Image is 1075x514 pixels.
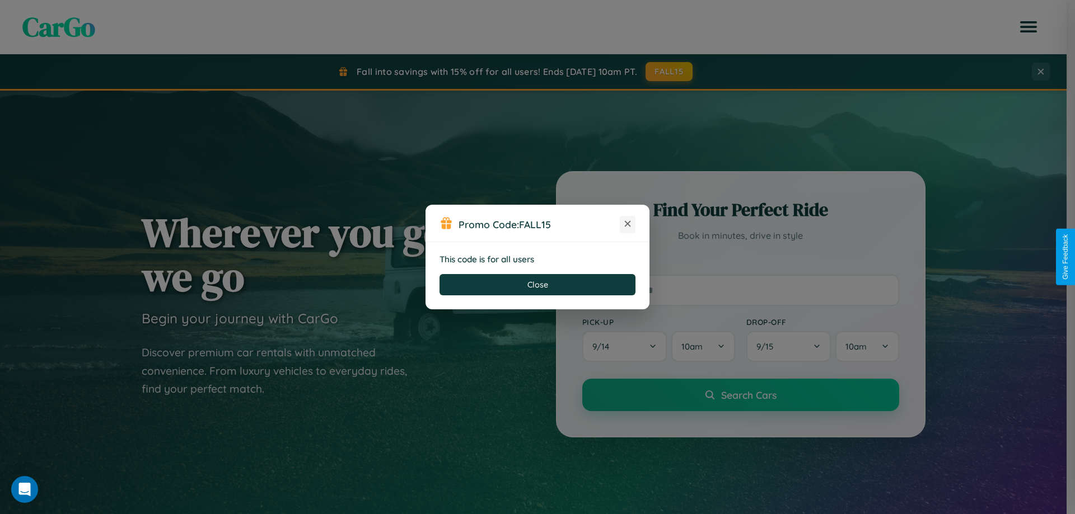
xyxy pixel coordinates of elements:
[459,218,620,230] h3: Promo Code:
[519,218,551,230] b: FALL15
[440,254,534,265] strong: This code is for all users
[1062,234,1069,280] div: Give Feedback
[440,274,635,295] button: Close
[11,476,38,503] div: Open Intercom Messenger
